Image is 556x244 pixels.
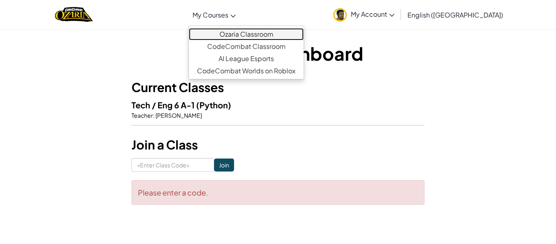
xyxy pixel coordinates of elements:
[131,136,425,154] h3: Join a Class
[403,4,507,26] a: English ([GEOGRAPHIC_DATA])
[55,6,93,23] a: Ozaria by CodeCombat logo
[351,10,394,18] span: My Account
[55,6,93,23] img: Home
[131,112,153,119] span: Teacher
[189,40,304,53] a: CodeCombat Classroom
[155,112,202,119] span: [PERSON_NAME]
[131,158,214,172] input: <Enter Class Code>
[188,4,240,26] a: My Courses
[189,28,304,40] a: Ozaria Classroom
[214,158,234,171] input: Join
[196,100,231,110] span: (Python)
[189,65,304,77] a: CodeCombat Worlds on Roblox
[189,53,304,65] a: AI League Esports
[329,2,398,27] a: My Account
[407,11,503,19] span: English ([GEOGRAPHIC_DATA])
[131,180,425,205] div: Please enter a code.
[131,78,425,97] h3: Current Classes
[131,100,196,110] span: Tech / Eng 6 A-1
[333,8,347,22] img: avatar
[153,112,155,119] span: :
[131,41,425,66] h1: Student Dashboard
[193,11,228,19] span: My Courses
